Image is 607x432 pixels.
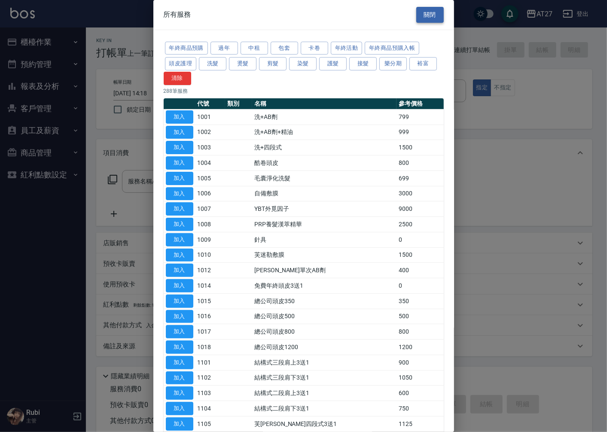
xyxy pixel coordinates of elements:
[166,126,193,139] button: 加入
[397,309,443,324] td: 500
[195,324,226,340] td: 1017
[199,57,226,70] button: 洗髮
[166,310,193,323] button: 加入
[252,140,397,155] td: 洗+四段式
[195,263,226,278] td: 1012
[195,309,226,324] td: 1016
[252,217,397,232] td: PRP養髮漢萃精華
[166,279,193,292] button: 加入
[166,356,193,369] button: 加入
[195,370,226,386] td: 1102
[397,125,443,140] td: 999
[164,87,444,95] p: 288 筆服務
[397,109,443,125] td: 799
[397,340,443,355] td: 1200
[397,98,443,110] th: 參考價格
[252,340,397,355] td: 總公司頭皮1200
[271,42,298,55] button: 包套
[195,355,226,370] td: 1101
[397,293,443,309] td: 350
[195,98,226,110] th: 代號
[409,57,437,70] button: 裕富
[195,247,226,263] td: 1010
[252,109,397,125] td: 洗+AB劑
[195,278,226,294] td: 1014
[166,325,193,338] button: 加入
[319,57,347,70] button: 護髮
[252,416,397,432] td: 芙[PERSON_NAME]四段式3送1
[397,155,443,171] td: 800
[166,341,193,354] button: 加入
[252,324,397,340] td: 總公司頭皮800
[165,42,208,55] button: 年終商品預購
[397,247,443,263] td: 1500
[210,42,238,55] button: 過年
[397,355,443,370] td: 900
[397,416,443,432] td: 1125
[225,98,252,110] th: 類別
[166,371,193,385] button: 加入
[166,249,193,262] button: 加入
[252,201,397,217] td: YBT外覓因子
[252,386,397,401] td: 結構式二段肩上3送1
[164,72,191,85] button: 清除
[252,125,397,140] td: 洗+AB劑+精油
[166,233,193,246] button: 加入
[166,141,193,154] button: 加入
[195,186,226,201] td: 1006
[195,201,226,217] td: 1007
[241,42,268,55] button: 中租
[195,109,226,125] td: 1001
[166,202,193,216] button: 加入
[252,355,397,370] td: 結構式三段肩上3送1
[252,186,397,201] td: 自備敷膜
[397,232,443,247] td: 0
[166,187,193,201] button: 加入
[166,386,193,400] button: 加入
[229,57,256,70] button: 燙髮
[252,263,397,278] td: [PERSON_NAME]單次AB劑
[195,155,226,171] td: 1004
[397,217,443,232] td: 2500
[397,263,443,278] td: 400
[397,278,443,294] td: 0
[252,401,397,417] td: 結構式二段肩下3送1
[195,340,226,355] td: 1018
[195,170,226,186] td: 1005
[166,156,193,170] button: 加入
[195,125,226,140] td: 1002
[166,295,193,308] button: 加入
[397,186,443,201] td: 3000
[349,57,377,70] button: 接髮
[397,170,443,186] td: 699
[252,232,397,247] td: 針具
[252,247,397,263] td: 芙迷勒敷膜
[365,42,419,55] button: 年終商品預購入帳
[166,110,193,124] button: 加入
[301,42,328,55] button: 卡卷
[379,57,407,70] button: 樂分期
[252,98,397,110] th: 名稱
[252,309,397,324] td: 總公司頭皮500
[166,402,193,415] button: 加入
[195,232,226,247] td: 1009
[166,417,193,431] button: 加入
[397,401,443,417] td: 750
[195,217,226,232] td: 1008
[259,57,287,70] button: 剪髮
[397,370,443,386] td: 1050
[195,401,226,417] td: 1104
[252,293,397,309] td: 總公司頭皮350
[289,57,317,70] button: 染髮
[416,7,444,23] button: 關閉
[166,172,193,185] button: 加入
[195,140,226,155] td: 1003
[397,324,443,340] td: 800
[252,170,397,186] td: 毛囊淨化洗髮
[252,278,397,294] td: 免費年終頭皮3送1
[397,140,443,155] td: 1500
[397,201,443,217] td: 9000
[252,155,397,171] td: 酷卷頭皮
[331,42,363,55] button: 年終活動
[164,10,191,19] span: 所有服務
